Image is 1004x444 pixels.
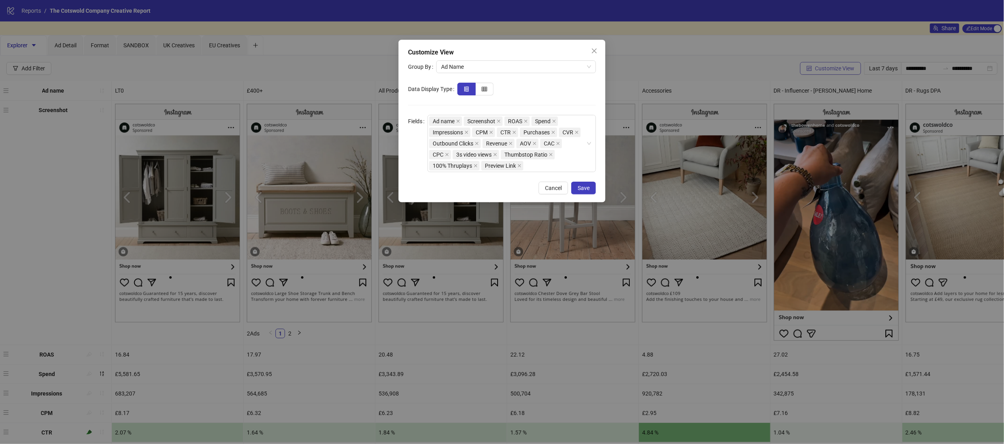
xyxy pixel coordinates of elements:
[520,128,557,137] span: Purchases
[408,60,436,73] label: Group By
[408,83,457,95] label: Data Display Type
[509,142,513,145] span: close
[485,161,516,170] span: Preview Link
[549,153,553,157] span: close
[464,116,503,126] span: Screenshot
[520,139,531,148] span: AOV
[433,139,473,148] span: Outbound Clicks
[516,139,539,148] span: AOV
[571,182,596,194] button: Save
[544,139,555,148] span: CAC
[533,142,537,145] span: close
[464,86,469,92] span: insert-row-left
[486,139,507,148] span: Revenue
[433,150,443,159] span: CPC
[433,117,455,126] span: Ad name
[429,161,480,171] span: 100% Thruplays
[482,139,515,148] span: Revenue
[489,130,493,134] span: close
[456,119,460,123] span: close
[472,128,495,137] span: CPM
[453,150,499,159] span: 3s video views
[497,119,501,123] span: close
[456,150,492,159] span: 3s video views
[441,61,591,73] span: Ad Name
[474,164,478,168] span: close
[408,115,428,128] label: Fields
[540,139,562,148] span: CAC
[559,128,581,137] span: CVR
[429,139,481,148] span: Outbound Clicks
[578,185,590,191] span: Save
[501,150,555,159] span: Thumbstop Ratio
[481,161,523,171] span: Preview Link
[512,130,516,134] span: close
[551,130,555,134] span: close
[524,119,528,123] span: close
[408,48,596,57] div: Customize View
[504,116,530,126] span: ROAS
[508,117,522,126] span: ROAS
[476,128,488,137] span: CPM
[429,116,462,126] span: Ad name
[535,117,551,126] span: Spend
[497,128,518,137] span: CTR
[563,128,573,137] span: CVR
[445,153,449,157] span: close
[575,130,579,134] span: close
[482,86,487,92] span: table
[539,182,568,194] button: Cancel
[493,153,497,157] span: close
[433,161,472,170] span: 100% Thruplays
[588,45,601,57] button: Close
[531,116,558,126] span: Spend
[523,128,550,137] span: Purchases
[433,128,463,137] span: Impressions
[475,142,479,145] span: close
[429,128,471,137] span: Impressions
[518,164,522,168] span: close
[465,130,469,134] span: close
[504,150,547,159] span: Thumbstop Ratio
[591,48,598,54] span: close
[552,119,556,123] span: close
[467,117,495,126] span: Screenshot
[556,142,560,145] span: close
[545,185,562,191] span: Cancel
[500,128,511,137] span: CTR
[429,150,451,159] span: CPC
